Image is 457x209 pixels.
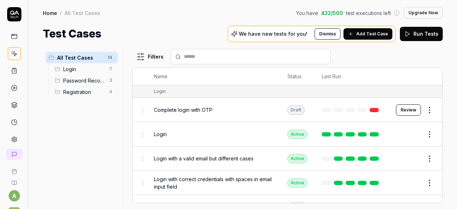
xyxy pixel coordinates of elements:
[9,190,20,201] button: a
[315,28,341,40] button: Dismiss
[346,9,391,17] span: test executions left
[132,50,168,64] button: Filters
[52,86,118,98] div: Drag to reorderRegistration4
[356,31,388,37] span: Add Test Case
[52,75,118,86] div: Drag to reorderPassword Recovery3
[315,68,389,85] th: Last Run
[287,154,307,163] div: Active
[132,146,442,171] tr: Login with a valid email but different casesActive
[296,9,318,17] span: You have
[65,9,100,16] div: All Test Cases
[3,174,25,186] a: Documentation
[132,122,442,146] tr: LoginActive
[63,88,105,96] span: Registration
[287,105,305,115] div: Draft
[3,163,25,174] a: Book a call with us
[396,104,421,116] button: Review
[154,130,167,138] span: Login
[6,149,23,160] a: New conversation
[52,63,118,75] div: Drag to reorderLogin7
[132,171,442,195] tr: Login with correct credentials with spaces in email input fieldActive
[106,76,115,85] span: 3
[57,54,103,61] span: All Test Cases
[106,88,115,96] span: 4
[400,27,443,41] button: Run Tests
[63,77,105,84] span: Password Recovery
[321,9,343,17] span: 432 / 500
[106,65,115,73] span: 7
[343,28,392,40] button: Add Test Case
[287,130,307,139] div: Active
[154,175,273,190] span: Login with correct credentials with spaces in email input field
[154,106,212,114] span: Complete login with OTP
[60,9,62,16] div: /
[132,98,442,122] tr: Complete login with OTPDraftReview
[43,26,101,42] h1: Test Cases
[105,53,115,62] span: 14
[287,178,307,188] div: Active
[147,68,280,85] th: Name
[154,88,166,95] div: Login
[280,68,315,85] th: Status
[239,31,307,36] p: We have new tests for you!
[43,9,57,16] a: Home
[63,65,105,73] span: Login
[154,155,253,162] span: Login with a valid email but different cases
[404,7,443,19] button: Upgrade Now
